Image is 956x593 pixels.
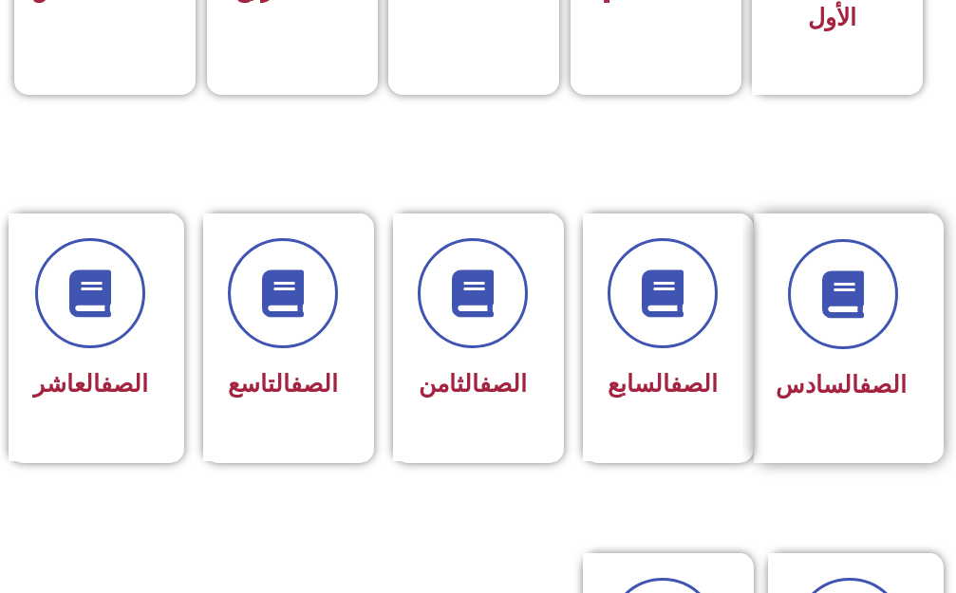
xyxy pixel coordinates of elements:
a: الصف [479,370,527,398]
a: الصف [101,370,148,398]
a: الصف [670,370,718,398]
span: التاسع [228,370,338,398]
span: السادس [776,371,907,398]
span: الثامن [419,370,527,398]
span: السابع [608,370,718,398]
a: الصف [859,371,907,398]
span: العاشر [33,370,148,398]
a: الصف [291,370,338,398]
